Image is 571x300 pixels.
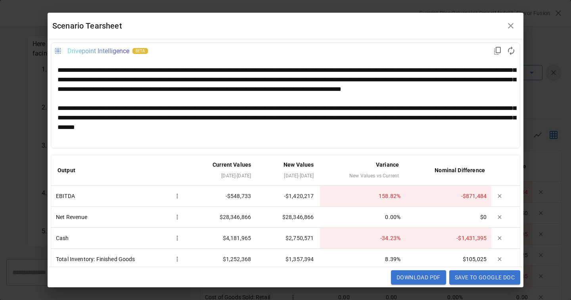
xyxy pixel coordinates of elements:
[257,155,320,186] th: New Values
[56,233,183,244] div: Cash
[320,207,405,228] td: 0.00 %
[188,249,257,270] td: $1,252,368
[257,249,320,270] td: $1,357,394
[132,48,148,54] div: beta
[391,270,446,285] button: Download PDF
[405,249,491,270] td: $105,025
[320,228,405,249] td: -34.23 %
[51,155,188,186] th: Output
[188,207,257,228] td: $28,346,866
[405,155,491,186] th: Nominal Difference
[188,186,257,207] td: -$548,733
[405,228,491,249] td: -$1,431,395
[56,254,183,265] div: Total Inventory: Finished Goods
[67,47,129,55] div: Drivepoint Intelligence
[257,186,320,207] td: -$1,420,217
[56,212,183,223] div: Net Revenue
[188,228,257,249] td: $4,181,965
[320,186,405,207] td: 158.82 %
[449,270,520,285] button: Save to Google Doc
[405,207,491,228] td: $0
[52,19,503,32] div: Scenario Tearsheet
[257,228,320,249] td: $2,750,571
[320,155,405,186] th: Variance
[264,171,314,181] div: [DATE] - [DATE]
[194,171,251,181] div: [DATE] - [DATE]
[257,207,320,228] td: $28,346,866
[405,186,491,207] td: -$871,484
[56,190,183,202] div: EBITDA
[326,171,399,181] div: New Values vs Current
[188,155,257,186] th: Current Values
[320,249,405,270] td: 8.39 %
